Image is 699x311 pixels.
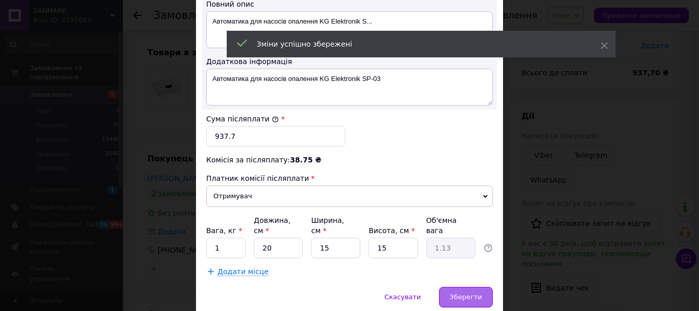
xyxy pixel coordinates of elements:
div: Об'ємна вага [426,215,475,236]
span: Отримувач [206,185,493,207]
span: Зберегти [450,293,482,301]
label: Ширина, см [311,216,344,235]
span: Додати місце [217,267,269,276]
label: Довжина, см [254,216,291,235]
label: Висота, см [368,226,414,235]
div: Зміни успішно збережені [257,39,575,49]
textarea: Автоматика для насосів опалення KG Elektronik SP-03 [206,69,493,106]
label: Сума післяплати [206,115,279,123]
div: Комісія за післяплату: [206,155,493,165]
span: 38.75 ₴ [290,156,321,164]
span: Платник комісії післяплати [206,174,309,182]
div: Додаткова інформація [206,56,493,67]
textarea: Автоматика для насосів опалення KG Elektronik S... [206,11,493,48]
span: Скасувати [384,293,421,301]
label: Вага, кг [206,226,242,235]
